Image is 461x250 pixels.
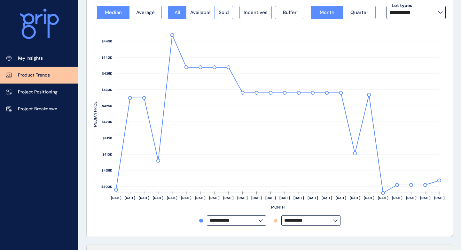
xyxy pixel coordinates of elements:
[209,196,220,200] text: [DATE]
[364,196,374,200] text: [DATE]
[434,196,445,200] text: [DATE]
[175,9,180,16] span: All
[18,106,57,112] p: Project Breakdown
[101,185,112,189] text: $400K
[275,6,304,19] button: Buffer
[18,89,58,95] p: Project Positioning
[320,9,334,16] span: Month
[102,168,112,173] text: $405K
[350,9,368,16] span: Quarter
[139,196,149,200] text: [DATE]
[136,9,155,16] span: Average
[93,101,98,127] text: MEDIAN PRICE
[343,6,376,19] button: Quarter
[239,6,272,19] button: Incentives
[168,6,186,19] button: All
[102,39,112,43] text: $445K
[105,9,122,16] span: Median
[111,196,121,200] text: [DATE]
[279,196,290,200] text: [DATE]
[102,152,112,157] text: $410K
[125,196,135,200] text: [DATE]
[101,55,112,60] text: $440K
[18,72,50,78] p: Product Trends
[322,196,332,200] text: [DATE]
[153,196,163,200] text: [DATE]
[97,6,129,19] button: Median
[336,196,346,200] text: [DATE]
[392,196,402,200] text: [DATE]
[308,196,318,200] text: [DATE]
[129,6,162,19] button: Average
[390,3,413,9] label: Lot types
[102,104,112,108] text: $425K
[293,196,304,200] text: [DATE]
[167,196,177,200] text: [DATE]
[237,196,248,200] text: [DATE]
[350,196,360,200] text: [DATE]
[219,9,229,16] span: Sold
[406,196,417,200] text: [DATE]
[102,71,112,76] text: $435K
[102,88,112,92] text: $430K
[102,120,112,124] text: $420K
[223,196,234,200] text: [DATE]
[186,6,215,19] button: Available
[283,9,297,16] span: Buffer
[378,196,388,200] text: [DATE]
[215,6,233,19] button: Sold
[103,136,112,140] text: $415K
[420,196,431,200] text: [DATE]
[195,196,206,200] text: [DATE]
[265,196,276,200] text: [DATE]
[18,55,43,62] p: Key Insights
[244,9,268,16] span: Incentives
[190,9,211,16] span: Available
[251,196,262,200] text: [DATE]
[271,205,285,210] text: MONTH
[181,196,191,200] text: [DATE]
[311,6,343,19] button: Month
